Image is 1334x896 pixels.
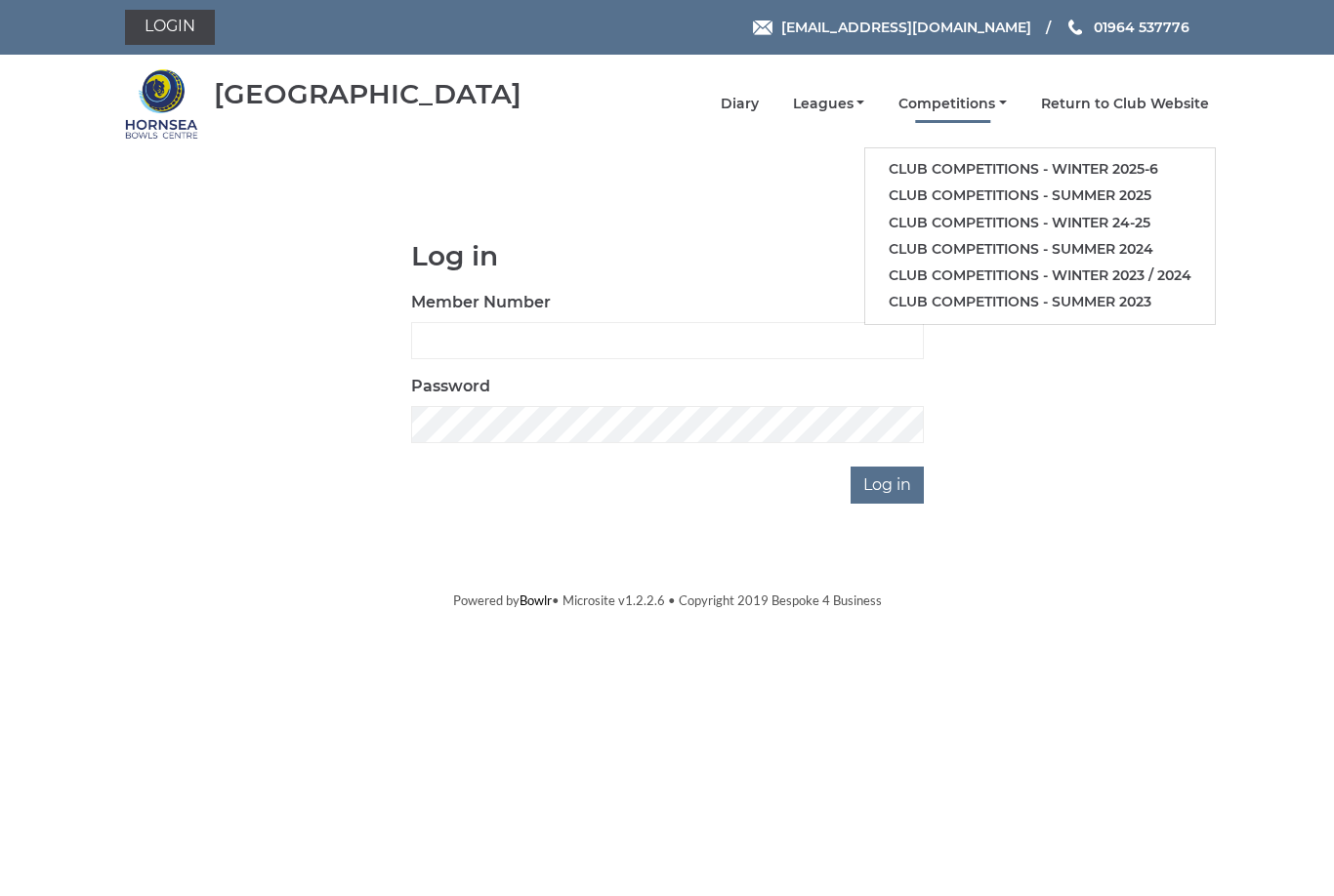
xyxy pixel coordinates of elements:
[851,467,924,504] input: Log in
[214,79,521,109] div: [GEOGRAPHIC_DATA]
[125,67,198,141] img: Hornsea Bowls Centre
[520,592,552,608] a: Bowlr
[1068,20,1082,35] img: Phone us
[781,19,1031,36] span: [EMAIL_ADDRESS][DOMAIN_NAME]
[453,592,882,608] span: Powered by • Microsite v1.2.2.6 • Copyright 2019 Bespoke 4 Business
[1065,17,1189,38] a: Phone us 01964 537776
[753,20,772,35] img: Email
[865,236,1215,263] a: Club competitions - Summer 2024
[865,263,1215,289] a: Club competitions - Winter 2023 / 2024
[865,183,1215,209] a: Club competitions - Summer 2025
[865,156,1215,183] a: Club competitions - Winter 2025-6
[721,95,759,113] a: Diary
[125,10,215,45] a: Login
[865,289,1215,315] a: Club competitions - Summer 2023
[864,147,1216,325] ul: Competitions
[865,210,1215,236] a: Club competitions - Winter 24-25
[411,291,551,314] label: Member Number
[411,241,924,271] h1: Log in
[793,95,865,113] a: Leagues
[1094,19,1189,36] span: 01964 537776
[753,17,1031,38] a: Email [EMAIL_ADDRESS][DOMAIN_NAME]
[1041,95,1209,113] a: Return to Club Website
[898,95,1007,113] a: Competitions
[411,375,490,398] label: Password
